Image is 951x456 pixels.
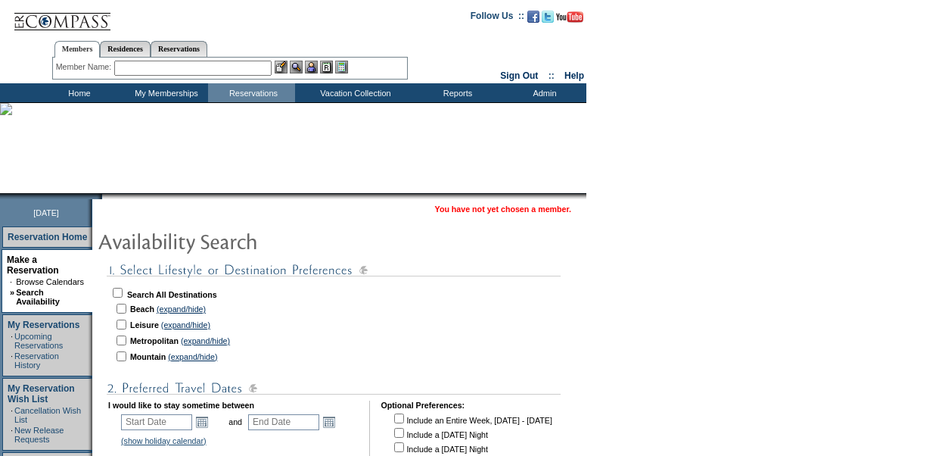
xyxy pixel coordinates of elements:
a: (show holiday calendar) [121,436,207,445]
img: Follow us on Twitter [542,11,554,23]
b: Beach [130,305,154,314]
b: Optional Preferences: [381,401,465,410]
a: (expand/hide) [161,320,210,330]
img: b_calculator.gif [335,61,348,73]
span: [DATE] [33,208,59,217]
b: » [10,288,14,297]
a: Sign Out [500,70,538,81]
a: Members [54,41,101,58]
div: Member Name: [56,61,114,73]
a: Reservation Home [8,232,87,242]
b: Search All Destinations [127,290,217,299]
td: Vacation Collection [295,83,412,102]
td: and [226,411,244,433]
a: Browse Calendars [16,277,84,286]
span: :: [549,70,555,81]
a: Help [564,70,584,81]
td: · [10,277,14,286]
b: I would like to stay sometime between [108,401,254,410]
a: Cancellation Wish List [14,406,81,424]
img: promoShadowLeftCorner.gif [97,193,102,199]
td: Home [34,83,121,102]
td: · [11,426,13,444]
b: Leisure [130,320,159,330]
input: Date format: M/D/Y. Shortcut keys: [T] for Today. [UP] or [.] for Next Day. [DOWN] or [,] for Pre... [121,414,192,430]
a: My Reservations [8,320,79,330]
a: Subscribe to our YouTube Channel [556,15,583,24]
td: Admin [499,83,586,102]
img: View [290,61,303,73]
a: My Reservation Wish List [8,383,75,404]
a: Reservation History [14,351,59,370]
span: You have not yet chosen a member. [435,205,571,214]
img: Reservations [320,61,333,73]
a: (expand/hide) [168,352,217,361]
a: Upcoming Reservations [14,332,63,350]
td: · [11,332,13,350]
td: · [11,406,13,424]
a: (expand/hide) [181,336,230,345]
img: pgTtlAvailabilitySearch.gif [98,226,400,256]
a: Become our fan on Facebook [527,15,539,24]
td: Follow Us :: [471,9,524,27]
b: Metropolitan [130,336,179,345]
b: Mountain [130,352,166,361]
td: · [11,351,13,370]
a: New Release Requests [14,426,64,444]
a: Open the calendar popup. [321,414,337,430]
input: Date format: M/D/Y. Shortcut keys: [T] for Today. [UP] or [.] for Next Day. [DOWN] or [,] for Pre... [248,414,319,430]
td: Reservations [208,83,295,102]
img: Impersonate [305,61,318,73]
td: Reports [412,83,499,102]
a: Reservations [151,41,207,57]
img: Become our fan on Facebook [527,11,539,23]
a: Make a Reservation [7,255,59,276]
a: (expand/hide) [157,305,206,314]
a: Search Availability [16,288,60,306]
a: Residences [100,41,151,57]
a: Follow us on Twitter [542,15,554,24]
img: Subscribe to our YouTube Channel [556,11,583,23]
img: b_edit.gif [275,61,287,73]
a: Open the calendar popup. [194,414,210,430]
td: My Memberships [121,83,208,102]
img: blank.gif [102,193,104,199]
